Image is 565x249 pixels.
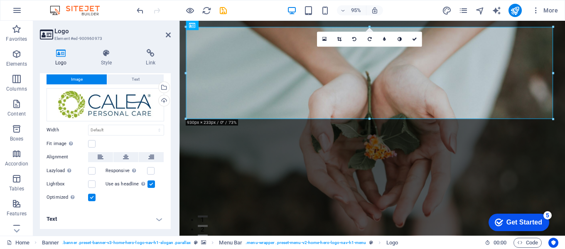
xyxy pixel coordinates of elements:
button: Image [47,74,107,84]
i: Undo: Change image (Ctrl+Z) [135,6,145,15]
a: Confirm ( Ctrl ⏎ ) [407,32,422,47]
i: Navigator [475,6,485,15]
div: Logo-qYDWOZqEemULb3-tzBebfA.jpg [47,88,164,121]
i: This element contains a background [201,240,206,245]
i: Pages (Ctrl+Alt+S) [459,6,468,15]
i: Design (Ctrl+Alt+Y) [442,6,452,15]
h6: Session time [485,238,507,248]
h4: Link [130,49,171,67]
button: 3 [19,225,29,227]
span: Text [132,74,140,84]
p: Boxes [10,136,24,142]
a: Select files from the file manager, stock photos, or upload file(s) [317,32,332,47]
h4: Style [86,49,131,67]
button: Usercentrics [548,238,558,248]
h2: Logo [54,27,171,35]
button: save [218,5,228,15]
span: 00 00 [494,238,506,248]
a: Greyscale [392,32,407,47]
p: Accordion [5,160,28,167]
div: Get Started [25,9,60,17]
a: Rotate left 90° [347,32,362,47]
a: Blur [377,32,392,47]
i: On resize automatically adjust zoom level to fit chosen device. [371,7,378,14]
p: Features [7,210,27,217]
span: Code [517,238,538,248]
button: pages [459,5,469,15]
i: Publish [510,6,520,15]
a: Crop mode [332,32,347,47]
span: . menu-wrapper .preset-menu-v2-home-hero-logo-nav-h1-menu [246,238,366,248]
button: Code [513,238,542,248]
h3: Element #ed-900960973 [54,35,154,42]
button: publish [508,4,522,17]
label: Responsive [106,166,147,176]
button: text_generator [492,5,502,15]
button: reload [201,5,211,15]
i: This element is a customizable preset [369,240,373,245]
p: Columns [6,86,27,92]
label: Lightbox [47,179,88,189]
div: 5 [61,2,70,10]
p: Content [7,111,26,117]
span: Image [71,74,83,84]
span: Click to select. Double-click to edit [386,238,398,248]
p: Favorites [6,36,27,42]
h6: 95% [349,5,363,15]
h4: Text [40,209,171,229]
button: Click here to leave preview mode and continue editing [185,5,195,15]
i: AI Writer [492,6,501,15]
label: Use as headline [106,179,147,189]
label: Lazyload [47,166,88,176]
span: . banner .preset-banner-v3-home-hero-logo-nav-h1-slogan .parallax [62,238,191,248]
button: 95% [337,5,366,15]
i: Save (Ctrl+S) [219,6,228,15]
span: Click to select. Double-click to edit [42,238,59,248]
span: Click to select. Double-click to edit [219,238,242,248]
h4: Logo [40,49,86,67]
a: Click to cancel selection. Double-click to open Pages [7,238,29,248]
img: Editor Logo [48,5,110,15]
p: Tables [9,185,24,192]
i: This element is a customizable preset [194,240,198,245]
div: Get Started 5 items remaining, 0% complete [7,4,67,22]
button: navigator [475,5,485,15]
p: Elements [6,61,27,67]
button: 2 [19,215,29,217]
button: design [442,5,452,15]
i: Reload page [202,6,211,15]
label: Fit image [47,139,88,149]
nav: breadcrumb [42,238,398,248]
span: : [499,239,501,246]
span: More [532,6,558,15]
button: Text [107,74,164,84]
button: 1 [19,205,29,207]
label: Alignment [47,152,88,162]
label: Optimized [47,192,88,202]
button: undo [135,5,145,15]
label: Width [47,128,88,132]
a: Rotate right 90° [362,32,377,47]
button: More [528,4,561,17]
